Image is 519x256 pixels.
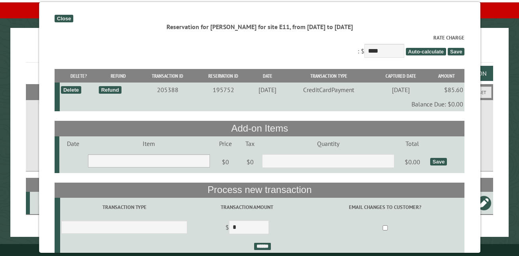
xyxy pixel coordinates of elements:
[430,158,447,165] div: Save
[55,15,73,22] div: Close
[251,69,284,83] th: Date
[284,83,373,97] td: CreditCardPayment
[55,34,464,60] div: : $
[196,69,251,83] th: Reservation ID
[405,48,446,55] span: Auto-calculate
[239,136,261,151] td: Tax
[33,199,64,207] div: E11
[188,217,305,239] td: $
[59,69,97,83] th: Delete?
[30,178,65,192] th: Site
[55,22,464,31] div: Reservation for [PERSON_NAME] for site E11, from [DATE] to [DATE]
[429,83,464,97] td: $85.60
[196,83,251,97] td: 195752
[190,203,304,211] label: Transaction Amount
[61,203,188,211] label: Transaction Type
[99,86,121,94] div: Refund
[61,86,81,94] div: Delete
[26,84,493,99] h2: Filters
[211,136,239,151] td: Price
[55,183,464,198] th: Process new transaction
[251,83,284,97] td: [DATE]
[261,136,396,151] td: Quantity
[86,136,211,151] td: Item
[429,69,464,83] th: Amount
[55,34,464,41] label: Rate Charge
[239,151,261,173] td: $0
[59,136,87,151] td: Date
[55,121,464,136] th: Add-on Items
[284,69,373,83] th: Transaction Type
[307,203,463,211] label: Email changes to customer?
[396,136,429,151] td: Total
[26,41,493,63] h1: Reservations
[97,69,139,83] th: Refund
[59,97,464,111] td: Balance Due: $0.00
[373,69,429,83] th: Captured Date
[373,83,429,97] td: [DATE]
[396,151,429,173] td: $0.00
[139,83,196,97] td: 205388
[139,69,196,83] th: Transaction ID
[448,48,464,55] span: Save
[211,151,239,173] td: $0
